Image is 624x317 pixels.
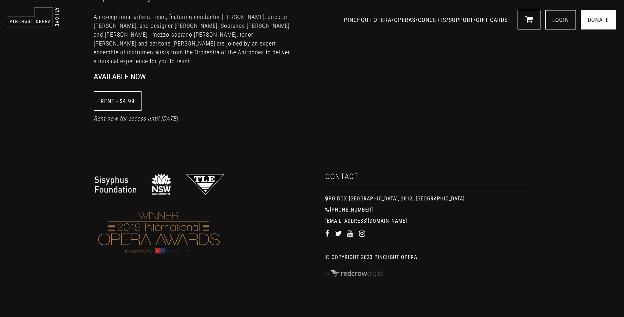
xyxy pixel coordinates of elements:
img: logos_2019_final_IOA_landscape_winner_mazars.webp [94,207,225,258]
p: © COPYRIGHT 2023 PINCHGUT OPERA [325,253,531,261]
p: An exceptional artistic team, featuring conductor [PERSON_NAME], director [PERSON_NAME], and desi... [94,12,290,65]
p: PO BOX [GEOGRAPHIC_DATA], 2012, [GEOGRAPHIC_DATA] [325,195,531,203]
i: Rent now for access until [DATE]. [94,115,180,122]
a: OPERAS [394,16,415,23]
h4: AVAILABLE NOW [94,72,146,82]
a: SUPPORT [449,16,473,23]
a: LOGIN [545,10,576,29]
a: Donate [581,10,616,29]
span: / / / / [344,16,509,23]
a: PINCHGUT OPERA [344,16,391,23]
img: redcrow_wordmark_LIGHT%20(2).svg [325,270,384,277]
a: [EMAIL_ADDRESS][DOMAIN_NAME] [325,218,407,224]
img: pinchgut_at_home_negative_logo.svg [7,7,59,27]
img: Website%20logo%20footer%20v3.png [94,172,225,197]
h4: Contact [325,172,531,188]
a: Rent - $4.99 [94,91,142,111]
a: GIFT CARDS [476,16,508,23]
a: CONCERTS [418,16,446,23]
p: [PHONE_NUMBER] [325,206,531,214]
